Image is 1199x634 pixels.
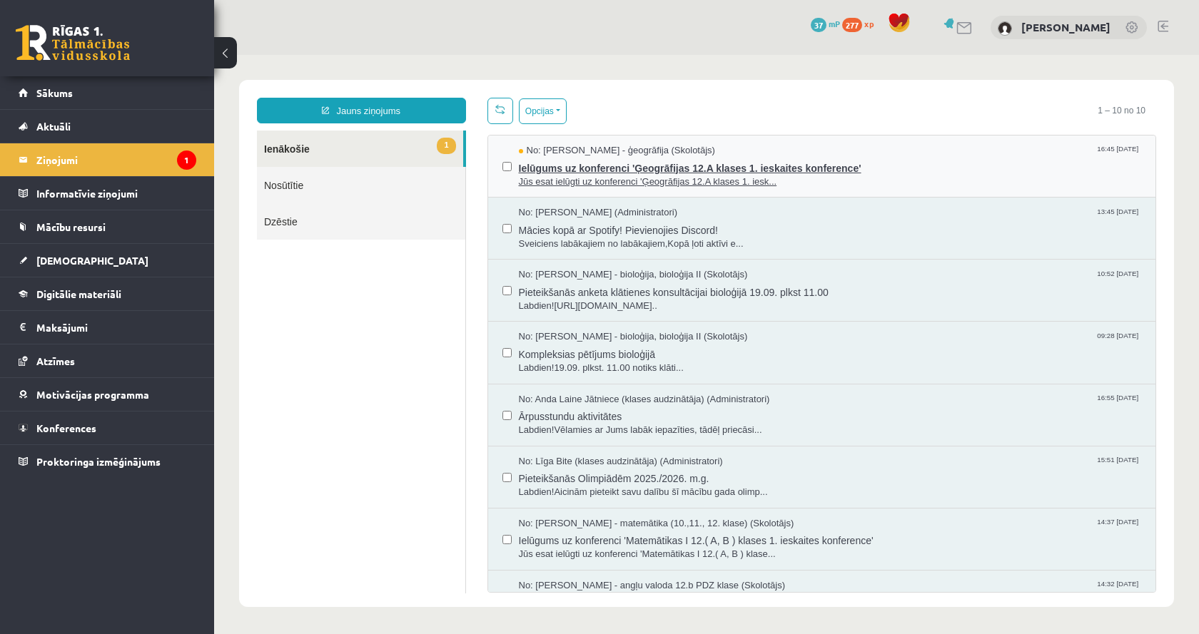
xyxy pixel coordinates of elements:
[305,413,928,431] span: Pieteikšanās Olimpiādēm 2025./2026. m.g.
[305,44,353,69] button: Opcijas
[19,244,196,277] a: [DEMOGRAPHIC_DATA]
[19,177,196,210] a: Informatīvie ziņojumi
[36,86,73,99] span: Sākums
[305,400,509,414] span: No: Līga Bite (klases audzinātāja) (Administratori)
[305,165,928,183] span: Mācies kopā ar Spotify! Pievienojies Discord!
[305,183,928,196] span: Sveiciens labākajiem no labākajiem,Kopā ļoti aktīvi e...
[305,493,928,506] span: Jūs esat ielūgti uz konferenci 'Matemātikas I 12.( A, B ) klase...
[36,388,149,401] span: Motivācijas programma
[880,400,927,411] span: 15:51 [DATE]
[1021,20,1111,34] a: [PERSON_NAME]
[305,431,928,444] span: Labdien!Aicinām pieteikt savu dalību šī mācību gada olimp...
[19,76,196,109] a: Sākums
[36,455,161,468] span: Proktoringa izmēģinājums
[880,462,927,473] span: 14:37 [DATE]
[36,177,196,210] legend: Informatīvie ziņojumi
[873,43,942,68] span: 1 – 10 no 10
[19,411,196,444] a: Konferences
[305,275,534,289] span: No: [PERSON_NAME] - bioloģija, bioloģija II (Skolotājs)
[19,110,196,143] a: Aktuāli
[305,338,556,352] span: No: Anda Laine Jātniece (klases audzinātāja) (Administratori)
[305,524,572,538] span: No: [PERSON_NAME] - angļu valoda 12.b PDZ klase (Skolotājs)
[998,21,1012,36] img: Aleksandrs Demidenko
[305,213,928,257] a: No: [PERSON_NAME] - bioloģija, bioloģija II (Skolotājs) 10:52 [DATE] Pieteikšanās anketa klātiene...
[305,121,928,134] span: Jūs esat ielūgti uz konferenci 'Ģeogrāfijas 12.A klases 1. iesk...
[19,378,196,411] a: Motivācijas programma
[305,151,928,195] a: No: [PERSON_NAME] (Administratori) 13:45 [DATE] Mācies kopā ar Spotify! Pievienojies Discord! Sve...
[842,18,862,32] span: 277
[811,18,826,32] span: 37
[880,89,927,100] span: 16:45 [DATE]
[16,25,130,61] a: Rīgas 1. Tālmācības vidusskola
[305,400,928,444] a: No: Līga Bite (klases audzinātāja) (Administratori) 15:51 [DATE] Pieteikšanās Olimpiādēm 2025./20...
[305,103,928,121] span: Ielūgums uz konferenci 'Ģeogrāfijas 12.A klases 1. ieskaites konference'
[880,213,927,224] span: 10:52 [DATE]
[43,112,251,148] a: Nosūtītie
[43,76,249,112] a: 1Ienākošie
[305,475,928,493] span: Ielūgums uz konferenci 'Matemātikas I 12.( A, B ) klases 1. ieskaites konference'
[36,354,75,367] span: Atzīmes
[19,344,196,377] a: Atzīmes
[305,462,580,476] span: No: [PERSON_NAME] - matemātika (10.,11., 12. klase) (Skolotājs)
[43,43,252,68] a: Jauns ziņojums
[829,18,840,29] span: mP
[305,462,928,506] a: No: [PERSON_NAME] - matemātika (10.,11., 12. klase) (Skolotājs) 14:37 [DATE] Ielūgums uz konferen...
[43,148,251,185] a: Dzēstie
[305,524,928,568] a: No: [PERSON_NAME] - angļu valoda 12.b PDZ klase (Skolotājs) 14:32 [DATE] Ielūgums uz konferenci '...
[305,213,534,227] span: No: [PERSON_NAME] - bioloģija, bioloģija II (Skolotājs)
[305,369,928,382] span: Labdien!Vēlamies ar Jums labāk iepazīties, tādēļ priecāsi...
[880,275,927,286] span: 09:28 [DATE]
[36,421,96,434] span: Konferences
[223,83,241,99] span: 1
[305,351,928,369] span: Ārpusstundu aktivitātes
[19,143,196,176] a: Ziņojumi1
[305,151,464,165] span: No: [PERSON_NAME] (Administratori)
[305,89,501,103] span: No: [PERSON_NAME] - ģeogrāfija (Skolotājs)
[19,445,196,478] a: Proktoringa izmēģinājums
[36,220,106,233] span: Mācību resursi
[19,311,196,344] a: Maksājumi
[305,275,928,319] a: No: [PERSON_NAME] - bioloģija, bioloģija II (Skolotājs) 09:28 [DATE] Kompleksias pētījums bioloģi...
[36,120,71,133] span: Aktuāli
[36,143,196,176] legend: Ziņojumi
[880,338,927,349] span: 16:55 [DATE]
[305,227,928,245] span: Pieteikšanās anketa klātienes konsultācijai bioloģijā 19.09. plkst 11.00
[177,150,196,170] i: 1
[305,307,928,320] span: Labdien!19.09. plkst. 11.00 notiks klāti...
[19,210,196,243] a: Mācību resursi
[19,277,196,310] a: Digitālie materiāli
[305,338,928,382] a: No: Anda Laine Jātniece (klases audzinātāja) (Administratori) 16:55 [DATE] Ārpusstundu aktivitāte...
[36,254,148,267] span: [DEMOGRAPHIC_DATA]
[842,18,881,29] a: 277 xp
[36,311,196,344] legend: Maksājumi
[305,245,928,258] span: Labdien![URL][DOMAIN_NAME]..
[305,89,928,133] a: No: [PERSON_NAME] - ģeogrāfija (Skolotājs) 16:45 [DATE] Ielūgums uz konferenci 'Ģeogrāfijas 12.A ...
[880,151,927,162] span: 13:45 [DATE]
[36,287,121,300] span: Digitālie materiāli
[880,524,927,535] span: 14:32 [DATE]
[811,18,840,29] a: 37 mP
[864,18,874,29] span: xp
[305,289,928,307] span: Kompleksias pētījums bioloģijā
